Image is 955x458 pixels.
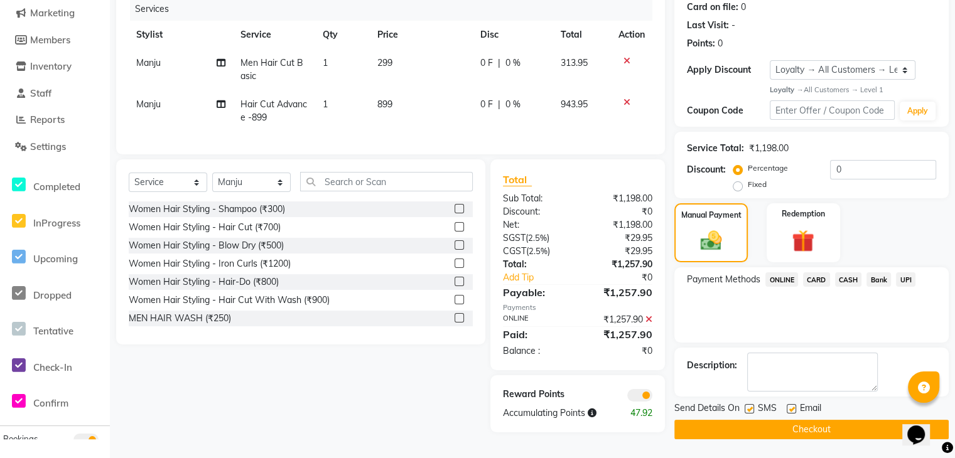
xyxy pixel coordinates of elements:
[129,203,285,216] div: Women Hair Styling - Shampoo (₹300)
[3,60,107,74] a: Inventory
[578,344,662,358] div: ₹0
[33,289,72,301] span: Dropped
[494,285,578,300] div: Payable:
[741,1,746,14] div: 0
[503,173,532,186] span: Total
[803,272,830,287] span: CARD
[578,232,662,245] div: ₹29.95
[129,275,279,289] div: Women Hair Styling - Hair-Do (₹800)
[503,245,526,257] span: CGST
[33,397,68,409] span: Confirm
[30,141,66,152] span: Settings
[33,217,80,229] span: InProgress
[758,402,777,417] span: SMS
[835,272,862,287] span: CASH
[3,87,107,101] a: Staff
[494,205,578,218] div: Discount:
[480,56,493,70] span: 0 F
[748,179,767,190] label: Fixed
[674,420,949,439] button: Checkout
[33,361,72,373] span: Check-In
[377,99,392,110] span: 899
[553,21,611,49] th: Total
[30,87,51,99] span: Staff
[30,7,75,19] span: Marketing
[505,98,521,111] span: 0 %
[136,99,161,110] span: Manju
[765,272,798,287] span: ONLINE
[505,56,521,70] span: 0 %
[33,181,80,193] span: Completed
[323,57,328,68] span: 1
[129,239,284,252] div: Women Hair Styling - Blow Dry (₹500)
[687,163,726,176] div: Discount:
[578,192,662,205] div: ₹1,198.00
[578,258,662,271] div: ₹1,257.90
[529,246,548,256] span: 2.5%
[687,359,737,372] div: Description:
[687,273,760,286] span: Payment Methods
[770,85,803,94] strong: Loyalty →
[494,407,620,420] div: Accumulating Points
[494,192,578,205] div: Sub Total:
[578,218,662,232] div: ₹1,198.00
[749,142,789,155] div: ₹1,198.00
[473,21,553,49] th: Disc
[591,271,662,284] div: ₹0
[323,99,328,110] span: 1
[494,313,578,326] div: ONLINE
[800,402,821,417] span: Email
[578,313,662,326] div: ₹1,257.90
[578,285,662,300] div: ₹1,257.90
[498,56,500,70] span: |
[494,344,578,358] div: Balance :
[240,99,307,123] span: Hair Cut Advance -899
[561,99,588,110] span: 943.95
[480,98,493,111] span: 0 F
[233,21,315,49] th: Service
[33,325,73,337] span: Tentative
[748,162,788,174] label: Percentage
[578,327,662,342] div: ₹1,257.90
[494,245,578,258] div: ( )
[498,98,500,111] span: |
[494,388,578,402] div: Reward Points
[30,34,70,46] span: Members
[687,37,715,50] div: Points:
[129,257,291,270] div: Women Hair Styling - Iron Curls (₹1200)
[578,245,662,258] div: ₹29.95
[3,33,107,48] a: Members
[578,205,662,218] div: ₹0
[718,37,723,50] div: 0
[494,327,578,342] div: Paid:
[770,85,936,95] div: All Customers → Level 1
[620,407,662,420] div: 47.92
[33,253,78,265] span: Upcoming
[561,57,588,68] span: 313.95
[3,6,107,21] a: Marketing
[503,302,652,313] div: Payments
[866,272,891,287] span: Bank
[3,434,38,444] span: Bookings
[782,208,825,220] label: Redemption
[494,271,592,284] a: Add Tip
[900,102,936,120] button: Apply
[674,402,740,417] span: Send Details On
[687,1,738,14] div: Card on file:
[129,221,281,234] div: Women Hair Styling - Hair Cut (₹700)
[611,21,652,49] th: Action
[3,113,107,127] a: Reports
[30,60,72,72] span: Inventory
[687,63,770,77] div: Apply Discount
[503,232,526,243] span: SGST
[896,272,915,287] span: UPI
[136,57,161,68] span: Manju
[315,21,370,49] th: Qty
[129,312,231,325] div: MEN HAIR WASH (₹250)
[528,233,547,243] span: 2.5%
[681,210,741,221] label: Manual Payment
[494,258,578,271] div: Total:
[30,114,65,125] span: Reports
[770,100,895,120] input: Enter Offer / Coupon Code
[694,228,728,253] img: _cash.svg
